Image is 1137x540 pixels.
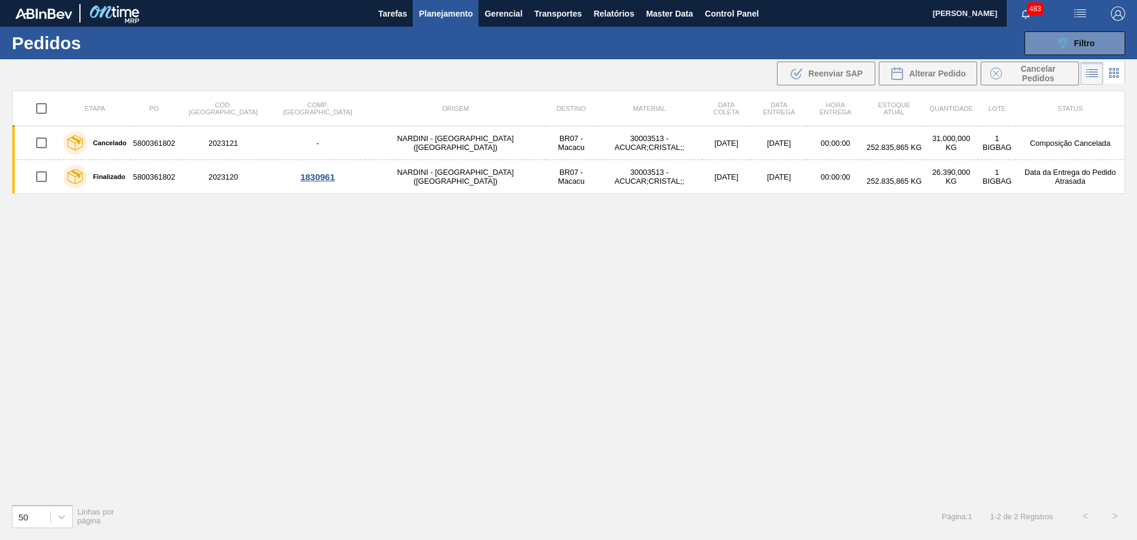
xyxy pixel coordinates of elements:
span: Status [1058,105,1083,112]
span: Estoque atual [878,101,911,116]
span: Data entrega [763,101,795,116]
td: Data da Entrega do Pedido Atrasada [1016,160,1125,194]
div: Visão em Lista [1081,62,1103,85]
button: Notificações [1007,5,1045,22]
td: [DATE] [751,126,807,160]
a: Finalizado58003618022023120NARDINI - [GEOGRAPHIC_DATA] ([GEOGRAPHIC_DATA])BR07 - Macacu30003513 -... [12,160,1125,194]
td: 30003513 - ACUCAR;CRISTAL;; [598,126,702,160]
span: Filtro [1074,39,1095,48]
button: Cancelar Pedidos [981,62,1079,85]
span: Control Panel [705,7,759,21]
span: 252.835,865 KG [866,143,921,152]
td: 5800361802 [131,160,177,194]
td: 1 BIGBAG [978,160,1016,194]
td: NARDINI - [GEOGRAPHIC_DATA] ([GEOGRAPHIC_DATA]) [365,126,545,160]
img: TNhmsLtSVTkK8tSr43FrP2fwEKptu5GPRR3wAAAABJRU5ErkJggg== [15,8,72,19]
span: PO [149,105,159,112]
span: Planejamento [419,7,473,21]
span: Relatórios [593,7,634,21]
span: Transportes [534,7,582,21]
span: Hora Entrega [820,101,852,116]
button: Filtro [1024,31,1125,55]
span: Gerencial [484,7,522,21]
td: - [269,126,365,160]
div: Visão em Cards [1103,62,1125,85]
h1: Pedidos [12,36,189,50]
span: 483 [1027,2,1043,15]
span: Cancelar Pedidos [1007,64,1069,83]
label: Finalizado [87,173,126,180]
span: Material [633,105,666,112]
td: [DATE] [702,160,751,194]
td: 2023121 [177,126,270,160]
td: [DATE] [751,160,807,194]
a: Cancelado58003618022023121-NARDINI - [GEOGRAPHIC_DATA] ([GEOGRAPHIC_DATA])BR07 - Macacu30003513 -... [12,126,1125,160]
span: Data coleta [714,101,740,116]
td: 2023120 [177,160,270,194]
button: > [1100,501,1130,531]
span: Lote [988,105,1006,112]
td: 5800361802 [131,126,177,160]
td: Composição Cancelada [1016,126,1125,160]
td: 00:00:00 [807,160,864,194]
td: 00:00:00 [807,126,864,160]
label: Cancelado [87,139,127,146]
td: [DATE] [702,126,751,160]
td: 31.000,000 KG [924,126,978,160]
span: Linhas por página [78,507,114,525]
td: 1 BIGBAG [978,126,1016,160]
td: 26.390,000 KG [924,160,978,194]
span: Tarefas [378,7,407,21]
button: < [1071,501,1100,531]
div: Cancelar Pedidos em Massa [981,62,1079,85]
td: 30003513 - ACUCAR;CRISTAL;; [598,160,702,194]
span: Master Data [646,7,693,21]
td: BR07 - Macacu [545,126,598,160]
span: Cód. [GEOGRAPHIC_DATA] [189,101,258,116]
span: Quantidade [930,105,973,112]
div: 1830961 [271,172,364,182]
span: 1 - 2 de 2 Registros [990,512,1053,521]
span: Origem [442,105,468,112]
td: NARDINI - [GEOGRAPHIC_DATA] ([GEOGRAPHIC_DATA]) [365,160,545,194]
span: Página : 1 [942,512,972,521]
img: userActions [1073,7,1087,21]
div: 50 [18,512,28,522]
div: Reenviar SAP [777,62,875,85]
span: Alterar Pedido [909,69,966,78]
span: Reenviar SAP [808,69,863,78]
span: Destino [557,105,586,112]
span: 252.835,865 KG [866,177,921,186]
div: Alterar Pedido [879,62,977,85]
img: Logout [1111,7,1125,21]
span: Etapa [85,105,105,112]
span: Comp. [GEOGRAPHIC_DATA] [283,101,352,116]
td: BR07 - Macacu [545,160,598,194]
